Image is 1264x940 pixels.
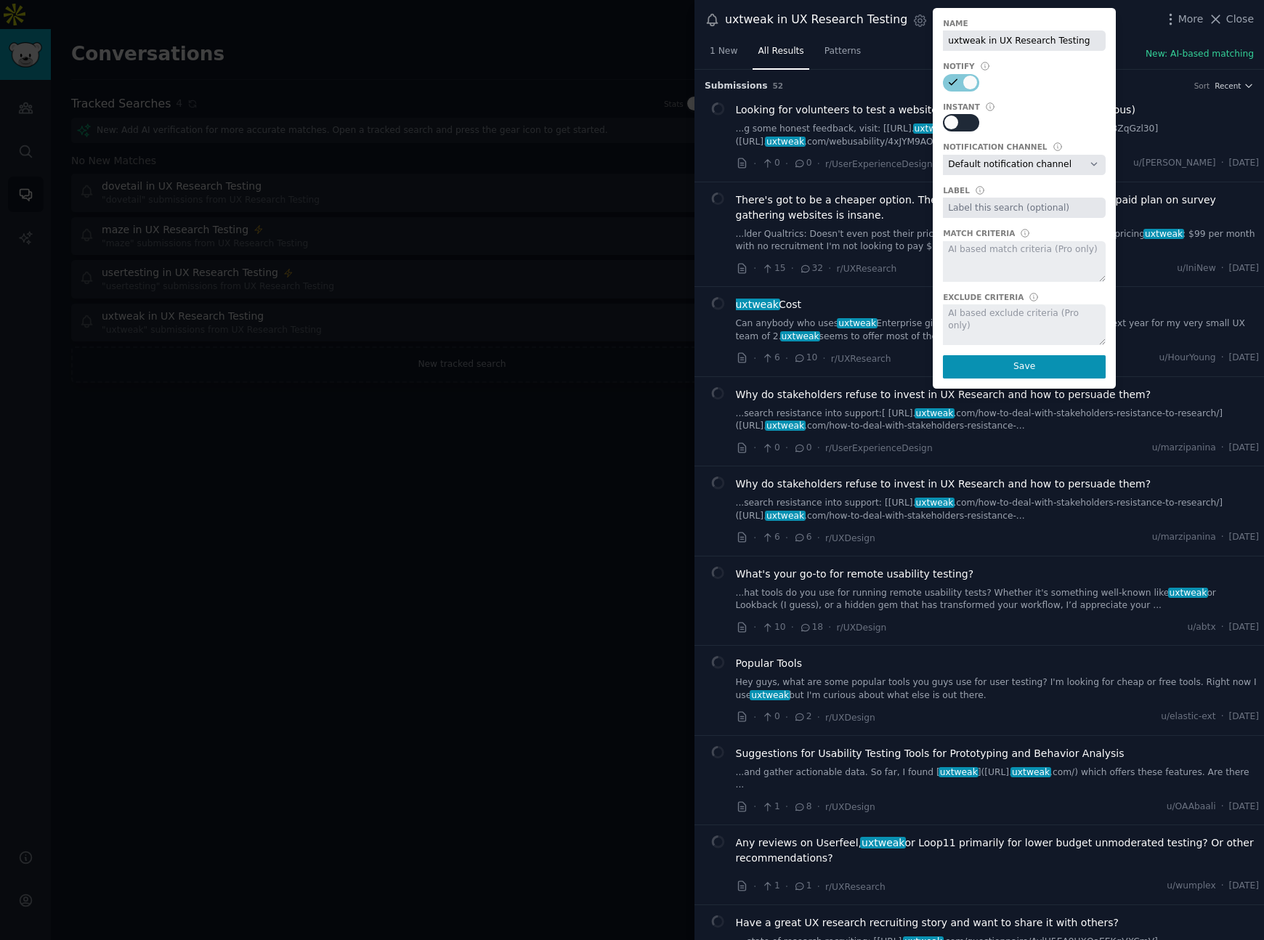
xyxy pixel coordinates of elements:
[758,45,803,58] span: All Results
[1229,442,1259,455] span: [DATE]
[736,656,802,671] a: Popular Tools
[837,623,887,633] span: r/UXDesign
[1161,710,1215,724] span: u/elastic-ext
[736,676,1260,702] a: Hey guys, what are some popular tools you guys use for user testing? I'm looking for cheap or fre...
[943,18,968,28] div: Name
[837,318,877,328] span: uxtweak
[1133,157,1216,170] span: u/[PERSON_NAME]
[736,317,1260,343] a: Can anybody who usesuxtweakEnterprise give me an idea of what they pay a...for next year for my v...
[793,531,811,544] span: 6
[761,157,779,170] span: 0
[943,142,1047,152] div: Notification Channel
[913,123,953,134] span: uxtweak
[939,767,979,777] span: uxtweak
[943,61,975,71] div: Notify
[1152,442,1216,455] span: u/marzipanina
[1229,262,1259,275] span: [DATE]
[736,123,1260,148] a: ...g some honest feedback, visit: [[URL].uxtweak.com/webusability/4xJYM9AOYwk6M3ZqGzl30]([URL].ux...
[819,40,866,70] a: Patterns
[753,530,756,546] span: ·
[1229,801,1259,814] span: [DATE]
[817,156,820,171] span: ·
[736,835,1260,866] a: Any reviews on Userfeel,uxtweakor Loop11 primarily for lower budget unmoderated testing? Or other...
[1221,621,1224,634] span: ·
[753,156,756,171] span: ·
[817,710,820,725] span: ·
[1159,352,1216,365] span: u/HourYoung
[1177,262,1215,275] span: u/IniNew
[1229,352,1259,365] span: [DATE]
[791,620,794,635] span: ·
[943,228,1015,238] div: Match Criteria
[943,198,1106,218] input: Label this search (optional)
[1143,229,1183,239] span: uxtweak
[734,299,780,310] span: uxtweak
[753,620,756,635] span: ·
[785,799,788,814] span: ·
[753,351,756,366] span: ·
[750,690,790,700] span: uxtweak
[1208,12,1254,27] button: Close
[943,31,1106,51] input: Name this search
[736,228,1260,254] a: ...lder Qualtrics: Doesn't even post their pricing UserTesting: Doesn't even post their pricingux...
[761,621,785,634] span: 10
[780,331,820,341] span: uxtweak
[825,802,875,812] span: r/UXDesign
[761,801,779,814] span: 1
[785,440,788,455] span: ·
[736,915,1119,931] a: Have a great UX research recruiting story and want to share it with others?
[943,102,980,112] div: Instant
[822,351,825,366] span: ·
[1221,442,1224,455] span: ·
[761,442,779,455] span: 0
[825,45,861,58] span: Patterns
[828,620,831,635] span: ·
[761,352,779,365] span: 6
[831,354,891,364] span: r/UXResearch
[943,355,1106,378] button: Save
[736,477,1151,492] span: Why do stakeholders refuse to invest in UX Research and how to persuade them?
[1221,531,1224,544] span: ·
[785,879,788,894] span: ·
[1229,880,1259,893] span: [DATE]
[761,531,779,544] span: 6
[817,530,820,546] span: ·
[825,533,875,543] span: r/UXDesign
[753,40,809,70] a: All Results
[1221,880,1224,893] span: ·
[761,880,779,893] span: 1
[710,45,737,58] span: 1 New
[1221,157,1224,170] span: ·
[753,440,756,455] span: ·
[736,408,1260,433] a: ...search resistance into support:[ [URL].uxtweak.com/how-to-deal-with-stakeholders-resistance-to...
[761,710,779,724] span: 0
[1167,880,1215,893] span: u/wumplex
[943,185,970,195] div: Label
[753,879,756,894] span: ·
[793,352,817,365] span: 10
[785,530,788,546] span: ·
[736,297,802,312] a: uxtweakCost
[773,81,784,90] span: 52
[1229,710,1259,724] span: [DATE]
[1146,48,1254,61] button: New: AI-based matching
[825,159,933,169] span: r/UserExperienceDesign
[943,292,1024,302] div: Exclude Criteria
[736,387,1151,402] a: Why do stakeholders refuse to invest in UX Research and how to persuade them?
[736,567,974,582] span: What's your go-to for remote usability testing?
[785,156,788,171] span: ·
[736,766,1260,792] a: ...and gather actionable data. So far, I found [uxtweak]([URL].uxtweak.com/) which offers these f...
[817,440,820,455] span: ·
[1178,12,1204,27] span: More
[825,882,886,892] span: r/UXResearch
[785,710,788,725] span: ·
[736,587,1260,612] a: ...hat tools do you use for running remote usability tests? Whether it's something well-known lik...
[825,443,933,453] span: r/UserExperienceDesign
[793,801,811,814] span: 8
[1229,157,1259,170] span: [DATE]
[736,102,1135,118] span: Looking for volunteers to test a website (5 min, FREE, completely anonymous)
[736,297,802,312] span: Cost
